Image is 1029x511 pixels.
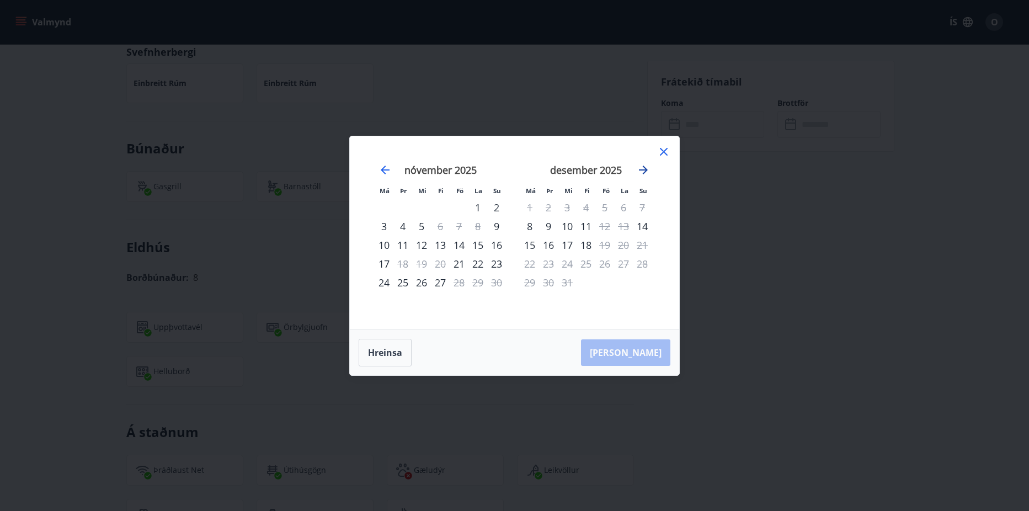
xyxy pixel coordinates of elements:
[404,163,477,177] strong: nóvember 2025
[558,236,577,254] div: 17
[558,254,577,273] td: Not available. miðvikudagur, 24. desember 2025
[380,187,390,195] small: Má
[526,187,536,195] small: Má
[546,187,553,195] small: Þr
[637,163,650,177] div: Move forward to switch to the next month.
[468,198,487,217] td: Choose laugardagur, 1. nóvember 2025 as your check-in date. It’s available.
[393,217,412,236] td: Choose þriðjudagur, 4. nóvember 2025 as your check-in date. It’s available.
[633,217,652,236] div: Aðeins innritun í boði
[577,198,595,217] td: Not available. fimmtudagur, 4. desember 2025
[468,217,487,236] td: Not available. laugardagur, 8. nóvember 2025
[487,273,506,292] td: Not available. sunnudagur, 30. nóvember 2025
[450,236,468,254] td: Choose föstudagur, 14. nóvember 2025 as your check-in date. It’s available.
[487,198,506,217] div: 2
[450,254,468,273] td: Choose föstudagur, 21. nóvember 2025 as your check-in date. It’s available.
[520,198,539,217] td: Not available. mánudagur, 1. desember 2025
[450,236,468,254] div: 14
[359,339,412,366] button: Hreinsa
[412,273,431,292] td: Choose miðvikudagur, 26. nóvember 2025 as your check-in date. It’s available.
[468,236,487,254] div: 15
[487,254,506,273] td: Choose sunnudagur, 23. nóvember 2025 as your check-in date. It’s available.
[621,187,628,195] small: La
[577,236,595,254] div: 18
[431,236,450,254] div: 13
[363,150,666,316] div: Calendar
[468,254,487,273] td: Choose laugardagur, 22. nóvember 2025 as your check-in date. It’s available.
[558,217,577,236] td: Choose miðvikudagur, 10. desember 2025 as your check-in date. It’s available.
[520,273,539,292] td: Not available. mánudagur, 29. desember 2025
[431,273,450,292] div: 27
[633,198,652,217] td: Not available. sunnudagur, 7. desember 2025
[633,254,652,273] td: Not available. sunnudagur, 28. desember 2025
[431,236,450,254] td: Choose fimmtudagur, 13. nóvember 2025 as your check-in date. It’s available.
[639,187,647,195] small: Su
[539,217,558,236] td: Choose þriðjudagur, 9. desember 2025 as your check-in date. It’s available.
[400,187,407,195] small: Þr
[393,217,412,236] div: 4
[431,217,450,236] div: Aðeins útritun í boði
[378,163,392,177] div: Move backward to switch to the previous month.
[539,236,558,254] div: 16
[520,236,539,254] td: Choose mánudagur, 15. desember 2025 as your check-in date. It’s available.
[393,254,412,273] div: Aðeins útritun í boði
[595,198,614,217] td: Not available. föstudagur, 5. desember 2025
[577,254,595,273] td: Not available. fimmtudagur, 25. desember 2025
[493,187,501,195] small: Su
[520,254,539,273] td: Not available. mánudagur, 22. desember 2025
[487,217,506,236] div: Aðeins innritun í boði
[487,217,506,236] td: Choose sunnudagur, 9. nóvember 2025 as your check-in date. It’s available.
[375,273,393,292] div: 24
[375,236,393,254] div: 10
[564,187,573,195] small: Mi
[450,273,468,292] td: Not available. föstudagur, 28. nóvember 2025
[456,187,463,195] small: Fö
[539,198,558,217] td: Not available. þriðjudagur, 2. desember 2025
[393,273,412,292] div: 25
[450,273,468,292] div: Aðeins útritun í boði
[539,254,558,273] td: Not available. þriðjudagur, 23. desember 2025
[550,163,622,177] strong: desember 2025
[595,254,614,273] td: Not available. föstudagur, 26. desember 2025
[487,236,506,254] td: Choose sunnudagur, 16. nóvember 2025 as your check-in date. It’s available.
[577,236,595,254] td: Choose fimmtudagur, 18. desember 2025 as your check-in date. It’s available.
[375,273,393,292] td: Choose mánudagur, 24. nóvember 2025 as your check-in date. It’s available.
[633,236,652,254] td: Not available. sunnudagur, 21. desember 2025
[412,217,431,236] div: 5
[431,254,450,273] td: Not available. fimmtudagur, 20. nóvember 2025
[393,236,412,254] td: Choose þriðjudagur, 11. nóvember 2025 as your check-in date. It’s available.
[450,217,468,236] td: Not available. föstudagur, 7. nóvember 2025
[468,273,487,292] td: Not available. laugardagur, 29. nóvember 2025
[412,217,431,236] td: Choose miðvikudagur, 5. nóvember 2025 as your check-in date. It’s available.
[431,273,450,292] td: Choose fimmtudagur, 27. nóvember 2025 as your check-in date. It’s available.
[558,198,577,217] td: Not available. miðvikudagur, 3. desember 2025
[450,254,468,273] div: Aðeins innritun í boði
[468,236,487,254] td: Choose laugardagur, 15. nóvember 2025 as your check-in date. It’s available.
[412,236,431,254] div: 12
[375,254,393,273] td: Choose mánudagur, 17. nóvember 2025 as your check-in date. It’s available.
[539,236,558,254] td: Choose þriðjudagur, 16. desember 2025 as your check-in date. It’s available.
[633,217,652,236] td: Choose sunnudagur, 14. desember 2025 as your check-in date. It’s available.
[393,236,412,254] div: 11
[558,236,577,254] td: Choose miðvikudagur, 17. desember 2025 as your check-in date. It’s available.
[595,217,614,236] div: Aðeins útritun í boði
[539,217,558,236] div: 9
[468,198,487,217] div: 1
[412,236,431,254] td: Choose miðvikudagur, 12. nóvember 2025 as your check-in date. It’s available.
[520,217,539,236] td: Choose mánudagur, 8. desember 2025 as your check-in date. It’s available.
[595,217,614,236] td: Not available. föstudagur, 12. desember 2025
[375,236,393,254] td: Choose mánudagur, 10. nóvember 2025 as your check-in date. It’s available.
[577,217,595,236] div: 11
[603,187,610,195] small: Fö
[393,273,412,292] td: Choose þriðjudagur, 25. nóvember 2025 as your check-in date. It’s available.
[438,187,444,195] small: Fi
[577,217,595,236] td: Choose fimmtudagur, 11. desember 2025 as your check-in date. It’s available.
[412,254,431,273] td: Not available. miðvikudagur, 19. nóvember 2025
[558,217,577,236] div: 10
[614,236,633,254] td: Not available. laugardagur, 20. desember 2025
[614,198,633,217] td: Not available. laugardagur, 6. desember 2025
[375,217,393,236] div: 3
[614,254,633,273] td: Not available. laugardagur, 27. desember 2025
[539,273,558,292] td: Not available. þriðjudagur, 30. desember 2025
[474,187,482,195] small: La
[487,198,506,217] td: Choose sunnudagur, 2. nóvember 2025 as your check-in date. It’s available.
